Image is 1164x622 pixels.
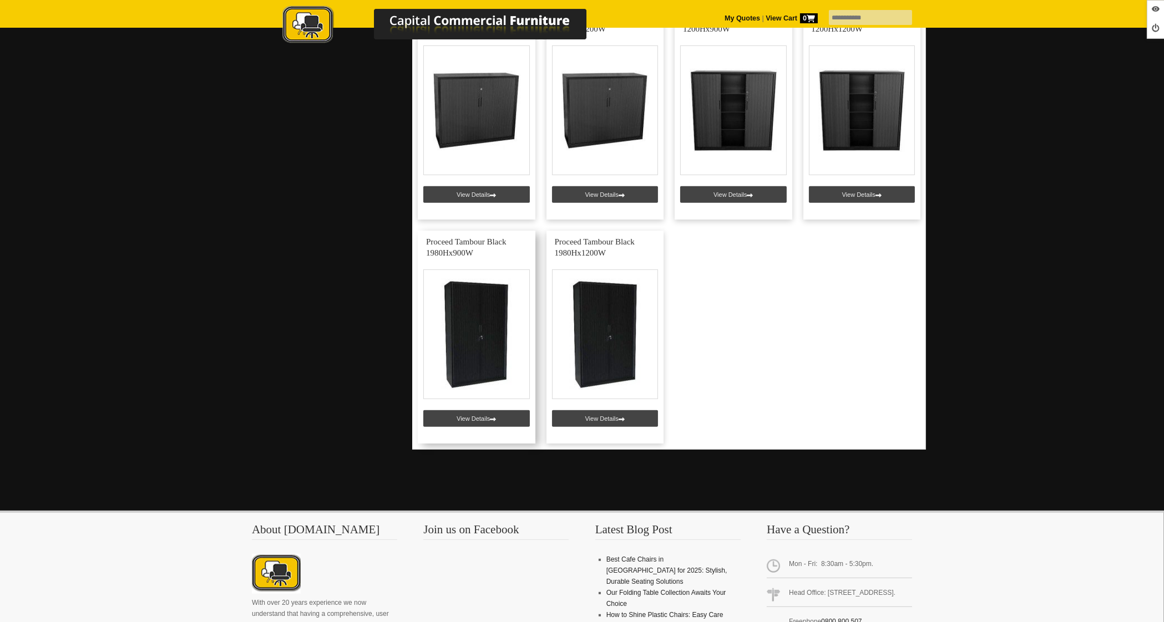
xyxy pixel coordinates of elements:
strong: View Cart [766,14,818,22]
a: Capital Commercial Furniture Logo [252,6,640,49]
span: Mon - Fri: 8:30am - 5:30pm. [767,554,912,578]
img: About CCFNZ Logo [252,554,301,594]
h3: About [DOMAIN_NAME] [252,524,397,540]
span: 0 [800,13,818,23]
a: View Cart0 [764,14,818,22]
a: Best Cafe Chairs in [GEOGRAPHIC_DATA] for 2025: Stylish, Durable Seating Solutions [606,555,727,585]
h3: Join us on Facebook [423,524,569,540]
h3: Latest Blog Post [595,524,741,540]
a: My Quotes [725,14,760,22]
img: Capital Commercial Furniture Logo [252,6,640,46]
span: Head Office: [STREET_ADDRESS]. [767,583,912,607]
a: Our Folding Table Collection Awaits Your Choice [606,589,726,608]
h3: Have a Question? [767,524,912,540]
